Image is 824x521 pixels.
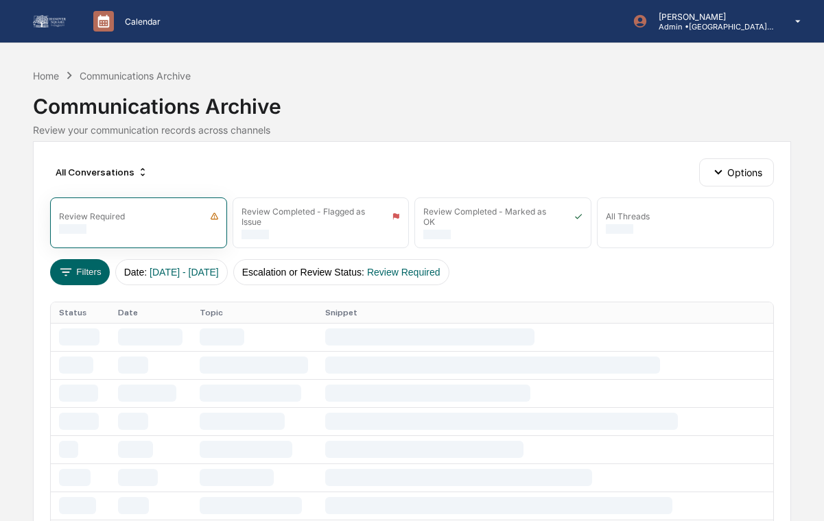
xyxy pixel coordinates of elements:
[574,212,582,221] img: icon
[699,158,774,186] button: Options
[191,302,317,323] th: Topic
[423,206,557,227] div: Review Completed - Marked as OK
[33,83,791,119] div: Communications Archive
[33,124,791,136] div: Review your communication records across channels
[50,259,110,285] button: Filters
[242,206,375,227] div: Review Completed - Flagged as Issue
[367,267,440,278] span: Review Required
[110,302,191,323] th: Date
[210,212,219,221] img: icon
[80,70,191,82] div: Communications Archive
[50,161,154,183] div: All Conversations
[648,22,775,32] p: Admin • [GEOGRAPHIC_DATA] Wealth Advisors
[115,259,228,285] button: Date:[DATE] - [DATE]
[33,15,66,27] img: logo
[606,211,650,221] div: All Threads
[59,211,125,221] div: Review Required
[33,70,59,82] div: Home
[51,302,110,323] th: Status
[233,259,449,285] button: Escalation or Review Status:Review Required
[150,267,219,278] span: [DATE] - [DATE]
[392,212,400,221] img: icon
[317,302,773,323] th: Snippet
[648,12,775,22] p: [PERSON_NAME]
[114,16,167,27] p: Calendar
